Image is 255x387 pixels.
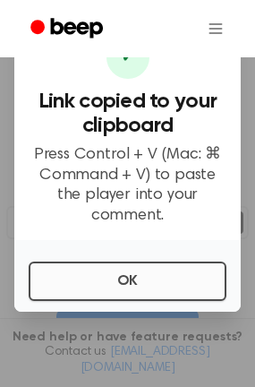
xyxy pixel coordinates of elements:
[29,262,226,301] button: OK
[29,145,226,226] p: Press Control + V (Mac: ⌘ Command + V) to paste the player into your comment.
[29,90,226,138] h3: Link copied to your clipboard
[106,36,149,79] div: ✔
[18,12,119,47] a: Beep
[194,7,237,50] button: Open menu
